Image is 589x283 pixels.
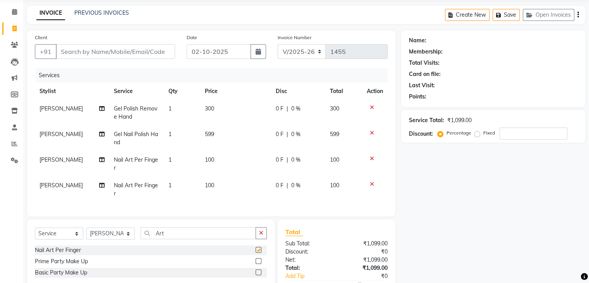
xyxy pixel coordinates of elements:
[523,9,574,21] button: Open Invoices
[287,181,288,190] span: |
[291,181,301,190] span: 0 %
[141,227,256,239] input: Search or Scan
[409,130,433,138] div: Discount:
[276,130,283,138] span: 0 F
[56,44,175,59] input: Search by Name/Mobile/Email/Code
[276,105,283,113] span: 0 F
[409,48,443,56] div: Membership:
[280,264,337,272] div: Total:
[280,248,337,256] div: Discount:
[445,9,489,21] button: Create New
[409,93,426,101] div: Points:
[280,240,337,248] div: Sub Total:
[114,105,157,120] span: Gel Polish Remove Hand
[35,269,87,277] div: Basic Party Make Up
[409,116,444,124] div: Service Total:
[285,228,303,236] span: Total
[114,131,158,146] span: Gel Nail Polish Hand
[291,105,301,113] span: 0 %
[39,182,83,189] span: [PERSON_NAME]
[287,105,288,113] span: |
[446,129,471,136] label: Percentage
[276,181,283,190] span: 0 F
[287,156,288,164] span: |
[200,83,271,100] th: Price
[409,59,440,67] div: Total Visits:
[493,9,520,21] button: Save
[337,264,393,272] div: ₹1,099.00
[35,34,47,41] label: Client
[346,272,393,280] div: ₹0
[205,156,214,163] span: 100
[483,129,495,136] label: Fixed
[280,272,346,280] a: Add Tip
[35,83,109,100] th: Stylist
[330,156,339,163] span: 100
[35,44,57,59] button: +91
[280,256,337,264] div: Net:
[39,156,83,163] span: [PERSON_NAME]
[330,182,339,189] span: 100
[36,6,65,20] a: INVOICE
[114,182,158,197] span: Nail Art Per Finger
[362,83,388,100] th: Action
[35,257,88,266] div: Prime Party Make Up
[39,131,83,138] span: [PERSON_NAME]
[109,83,164,100] th: Service
[35,246,81,254] div: Nail Art Per Finger
[337,256,393,264] div: ₹1,099.00
[337,240,393,248] div: ₹1,099.00
[39,105,83,112] span: [PERSON_NAME]
[168,131,172,138] span: 1
[168,182,172,189] span: 1
[205,182,214,189] span: 100
[291,130,301,138] span: 0 %
[278,34,311,41] label: Invoice Number
[36,68,393,83] div: Services
[271,83,325,100] th: Disc
[409,70,441,78] div: Card on file:
[409,81,435,90] div: Last Visit:
[325,83,362,100] th: Total
[447,116,472,124] div: ₹1,099.00
[168,156,172,163] span: 1
[187,34,197,41] label: Date
[409,36,426,45] div: Name:
[205,131,214,138] span: 599
[205,105,214,112] span: 300
[164,83,200,100] th: Qty
[337,248,393,256] div: ₹0
[330,131,339,138] span: 599
[114,156,158,171] span: Nail Art Per Finger
[291,156,301,164] span: 0 %
[168,105,172,112] span: 1
[276,156,283,164] span: 0 F
[330,105,339,112] span: 300
[287,130,288,138] span: |
[74,9,129,16] a: PREVIOUS INVOICES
